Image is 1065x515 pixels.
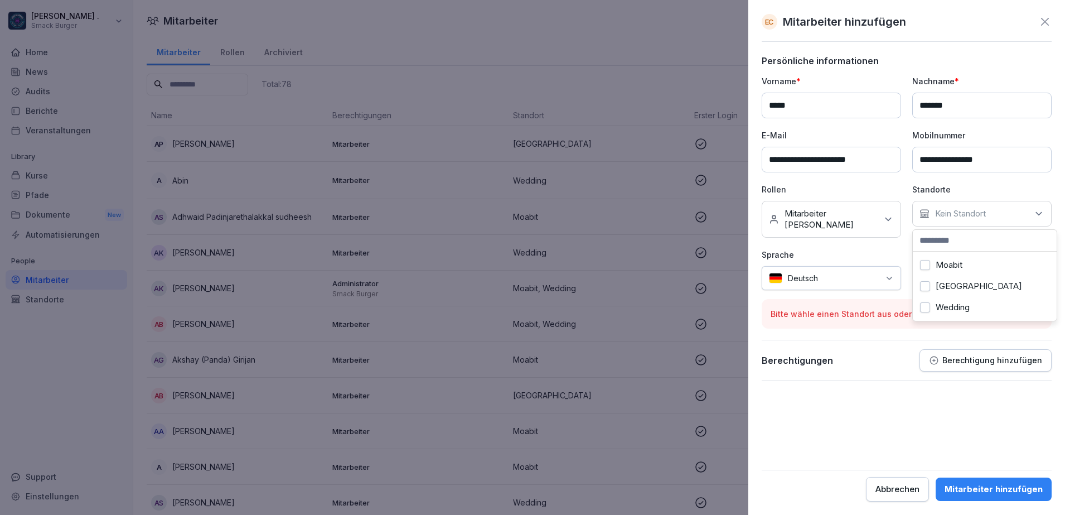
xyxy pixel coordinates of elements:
div: Mitarbeiter hinzufügen [945,483,1043,495]
p: Mitarbeiter hinzufügen [783,13,906,30]
p: Rollen [762,184,901,195]
p: Kein Standort [935,208,986,219]
div: Abbrechen [875,483,919,495]
p: E-Mail [762,129,901,141]
div: Deutsch [762,266,901,290]
p: Bitte wähle einen Standort aus oder füge eine Berechtigung hinzu. [771,308,1043,320]
p: Vorname [762,75,901,87]
p: Berechtigung hinzufügen [942,356,1042,365]
label: Moabit [936,260,962,270]
img: de.svg [769,273,782,283]
button: Abbrechen [866,477,929,502]
p: Mobilnummer [912,129,1052,141]
p: Sprache [762,249,901,261]
label: Wedding [936,302,970,312]
button: Berechtigung hinzufügen [919,349,1052,372]
p: Persönliche informationen [762,55,1052,66]
button: Mitarbeiter hinzufügen [936,478,1052,501]
p: Nachname [912,75,1052,87]
p: Berechtigungen [762,355,833,366]
p: Standorte [912,184,1052,195]
p: Mitarbeiter [PERSON_NAME] [785,208,877,230]
div: EC [762,14,777,30]
label: [GEOGRAPHIC_DATA] [936,281,1022,291]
